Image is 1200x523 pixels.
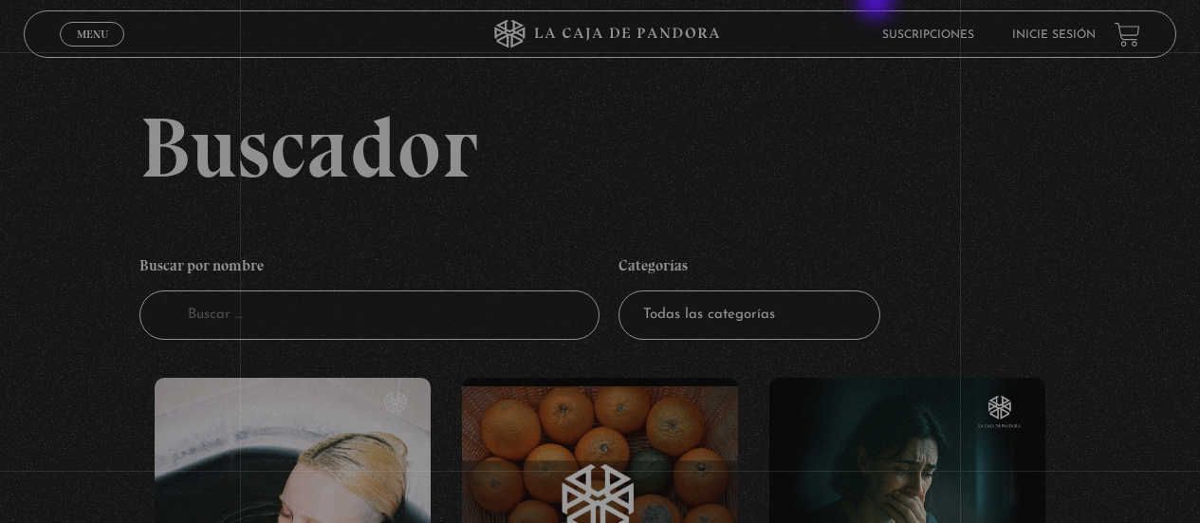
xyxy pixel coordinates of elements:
[1012,29,1096,41] a: Inicie sesión
[77,28,108,40] span: Menu
[139,104,1176,190] h2: Buscador
[70,45,115,58] span: Cerrar
[1115,22,1140,47] a: View your shopping cart
[139,247,600,290] h4: Buscar por nombre
[882,29,974,41] a: Suscripciones
[618,247,880,290] h4: Categorías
